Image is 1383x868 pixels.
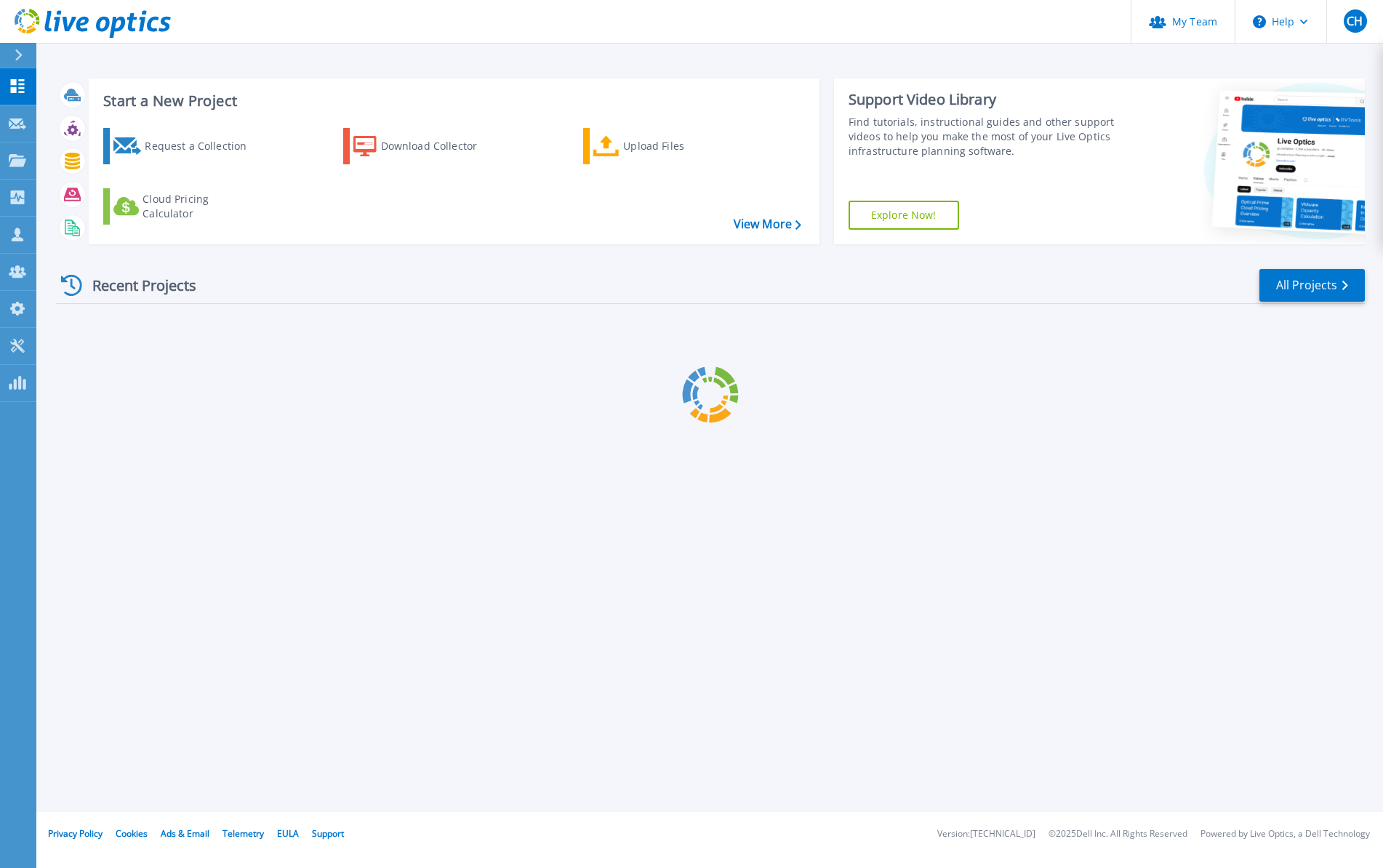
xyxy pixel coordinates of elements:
[48,827,103,840] a: Privacy Policy
[223,827,264,840] a: Telemetry
[56,268,216,303] div: Recent Projects
[623,132,739,161] div: Upload Files
[103,188,265,225] a: Cloud Pricing Calculator
[849,115,1119,158] div: Find tutorials, instructional guides and other support videos to help you make the most of your L...
[734,217,801,231] a: View More
[1347,15,1363,27] span: CH
[116,827,148,840] a: Cookies
[1200,829,1370,839] li: Powered by Live Optics, a Dell Technology
[849,90,1119,109] div: Support Video Library
[381,132,497,161] div: Download Collector
[277,827,299,840] a: EULA
[1259,269,1365,302] a: All Projects
[1049,829,1187,839] li: © 2025 Dell Inc. All Rights Reserved
[103,128,265,164] a: Request a Collection
[583,128,745,164] a: Upload Files
[312,827,344,840] a: Support
[937,829,1035,839] li: Version: [TECHNICAL_ID]
[161,827,209,840] a: Ads & Email
[343,128,505,164] a: Download Collector
[145,132,261,161] div: Request a Collection
[849,201,959,230] a: Explore Now!
[143,192,259,221] div: Cloud Pricing Calculator
[103,93,801,109] h3: Start a New Project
